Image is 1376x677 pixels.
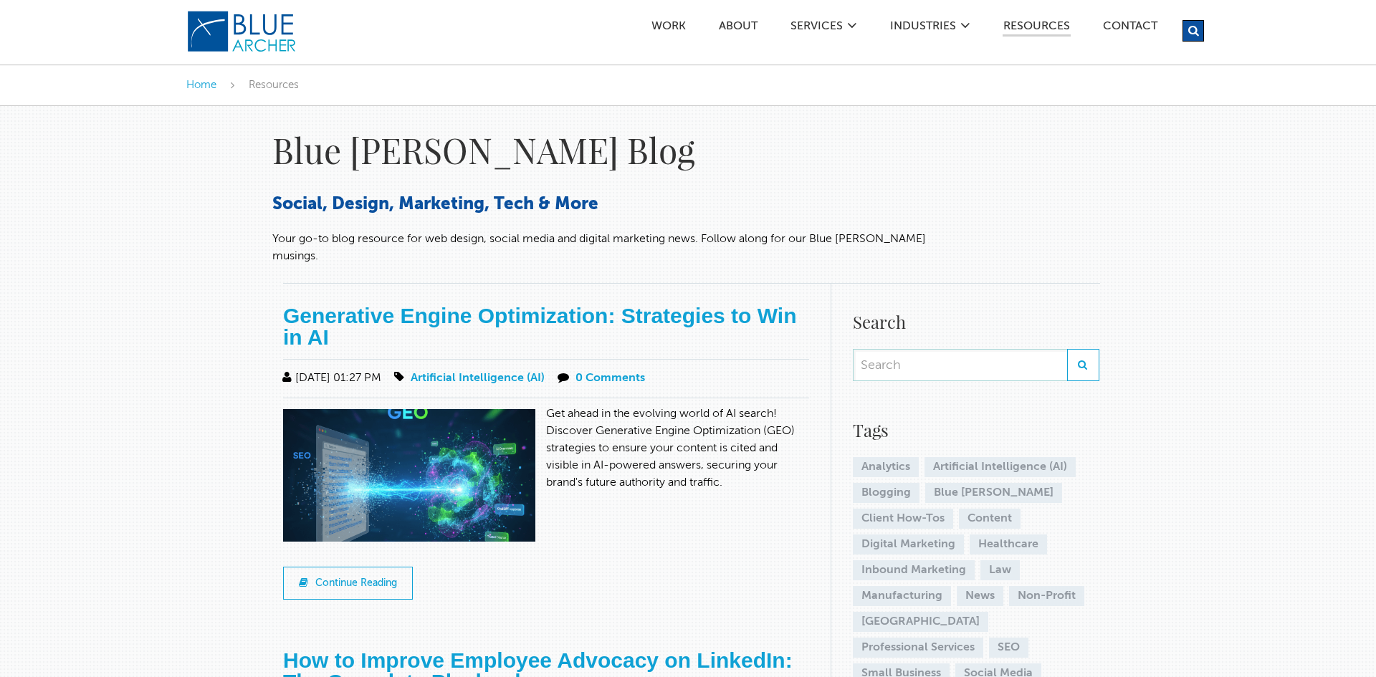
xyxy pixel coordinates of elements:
span: Resources [249,80,299,90]
h3: Social, Design, Marketing, Tech & More [272,193,932,216]
a: Non-Profit [1009,586,1084,606]
a: Continue Reading [283,567,413,600]
p: Get ahead in the evolving world of AI search! Discover Generative Engine Optimization (GEO) strat... [283,405,809,491]
h4: Search [853,309,1099,335]
a: Work [651,21,687,36]
a: SERVICES [790,21,844,36]
a: Healthcare [970,534,1047,554]
a: Law [980,560,1020,580]
a: News [957,586,1003,606]
p: Your go-to blog resource for web design, social media and digital marketing news. Follow along fo... [272,231,932,265]
a: 0 Comments [575,373,645,384]
a: Home [186,80,216,90]
a: Blogging [853,483,919,503]
a: Generative Engine Optimization: Strategies to Win in AI [283,304,797,349]
img: Generative Engine Optimization - GEO [283,409,546,552]
a: Professional Services [853,638,983,658]
a: Digital Marketing [853,534,964,554]
a: Contact [1102,21,1158,36]
h4: Tags [853,417,1099,443]
a: Artificial Intelligence (AI) [411,373,545,384]
a: Analytics [853,457,919,477]
a: Resources [1003,21,1071,37]
a: Manufacturing [853,586,951,606]
a: Content [959,509,1021,529]
a: Client How-Tos [853,509,953,529]
a: [GEOGRAPHIC_DATA] [853,612,988,632]
a: Industries [889,21,957,36]
img: Blue Archer Logo [186,10,297,53]
a: ABOUT [718,21,758,36]
h1: Blue [PERSON_NAME] Blog [272,128,932,172]
input: Search [853,349,1067,381]
a: Inbound Marketing [853,560,975,580]
span: [DATE] 01:27 PM [279,373,381,384]
a: SEO [989,638,1028,658]
a: Artificial Intelligence (AI) [924,457,1076,477]
a: Blue [PERSON_NAME] [925,483,1062,503]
